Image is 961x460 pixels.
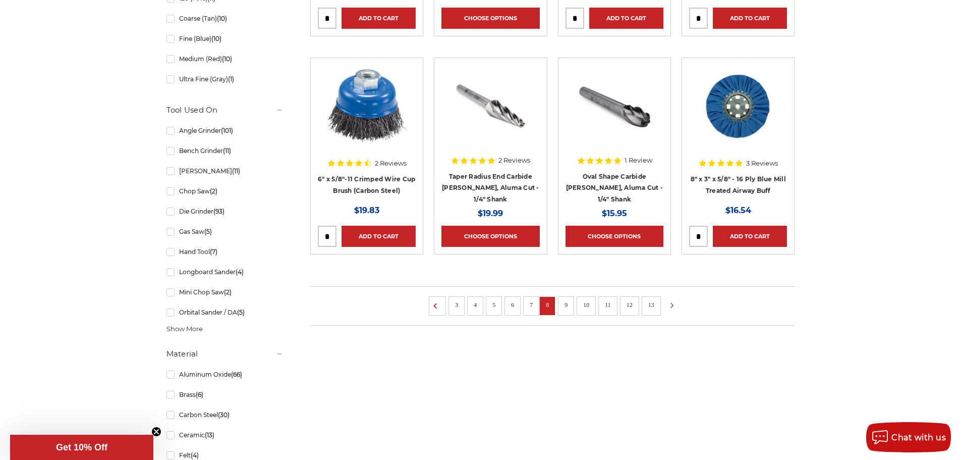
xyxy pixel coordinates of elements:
[236,268,244,276] span: (4)
[166,426,284,444] a: Ceramic
[566,65,663,163] a: SE-3NF oval/egg shape carbide burr 1/4" shank
[580,299,593,311] a: 10
[451,299,462,311] a: 3
[866,422,951,452] button: Chat with us
[623,299,636,311] a: 12
[231,371,242,378] span: (66)
[166,263,284,281] a: Longboard Sander
[213,208,224,215] span: (93)
[218,411,230,419] span: (30)
[625,157,652,164] span: 1 Review
[237,309,245,316] span: (5)
[441,8,539,29] a: Choose Options
[166,202,284,220] a: Die Grinder
[342,226,416,247] a: Add to Cart
[689,65,787,163] a: blue mill treated 8 inch airway buffing wheel
[375,160,407,167] span: 2 Reviews
[498,157,530,164] span: 2 Reviews
[574,65,655,146] img: SE-3NF oval/egg shape carbide burr 1/4" shank
[205,431,214,439] span: (13)
[232,167,240,175] span: (11)
[507,299,518,311] a: 6
[166,70,284,88] a: Ultra Fine (Gray)
[561,299,571,311] a: 9
[196,391,203,398] span: (6)
[891,433,946,442] span: Chat with us
[713,226,787,247] a: Add to Cart
[691,175,786,194] a: 8" x 3" x 5/8" - 16 Ply Blue Mill Treated Airway Buff
[221,127,233,134] span: (101)
[326,65,407,146] img: 6" x 5/8"-11 Crimped Wire Cup Brush (Carbon Steel)
[10,435,153,460] div: Get 10% OffClose teaser
[746,160,778,167] span: 3 Reviews
[166,122,284,139] a: Angle Grinder
[713,8,787,29] a: Add to Cart
[354,206,379,215] span: $19.83
[166,182,284,200] a: Chop Saw
[566,226,663,247] a: Choose Options
[318,175,415,194] a: 6" x 5/8"-11 Crimped Wire Cup Brush (Carbon Steel)
[542,299,552,311] a: 8
[589,8,663,29] a: Add to Cart
[166,366,284,383] a: Aluminum Oxide
[166,348,284,360] h5: Material
[166,283,284,301] a: Mini Chop Saw
[228,75,234,83] span: (1)
[566,173,663,203] a: Oval Shape Carbide [PERSON_NAME], Aluma Cut - 1/4" Shank
[223,147,231,155] span: (11)
[450,65,531,146] img: SL-3NF taper radius shape carbide burr 1/4" shank
[224,288,232,296] span: (2)
[318,65,416,163] a: 6" x 5/8"-11 Crimped Wire Cup Brush (Carbon Steel)
[191,451,199,459] span: (4)
[210,187,217,195] span: (2)
[166,406,284,424] a: Carbon Steel
[166,142,284,160] a: Bench Grinder
[151,427,161,437] button: Close teaser
[342,8,416,29] a: Add to Cart
[601,299,614,311] a: 11
[166,104,284,116] h5: Tool Used On
[166,30,284,47] a: Fine (Blue)
[166,50,284,68] a: Medium (Red)
[478,209,503,218] span: $19.99
[204,228,212,235] span: (5)
[211,35,221,42] span: (10)
[526,299,536,311] a: 7
[217,15,227,22] span: (10)
[166,223,284,240] a: Gas Saw
[210,248,217,255] span: (7)
[222,55,232,63] span: (10)
[698,65,778,146] img: blue mill treated 8 inch airway buffing wheel
[725,206,751,215] span: $16.54
[166,243,284,261] a: Hand Tool
[166,386,284,403] a: Brass
[602,209,627,218] span: $15.95
[470,299,480,311] a: 4
[441,65,539,163] a: SL-3NF taper radius shape carbide burr 1/4" shank
[645,299,658,311] a: 13
[442,173,539,203] a: Taper Radius End Carbide [PERSON_NAME], Aluma Cut - 1/4" Shank
[166,324,203,334] span: Show More
[441,226,539,247] a: Choose Options
[56,442,107,452] span: Get 10% Off
[166,303,284,321] a: Orbital Sander / DA
[166,162,284,180] a: [PERSON_NAME]
[489,299,499,311] a: 5
[166,10,284,27] a: Coarse (Tan)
